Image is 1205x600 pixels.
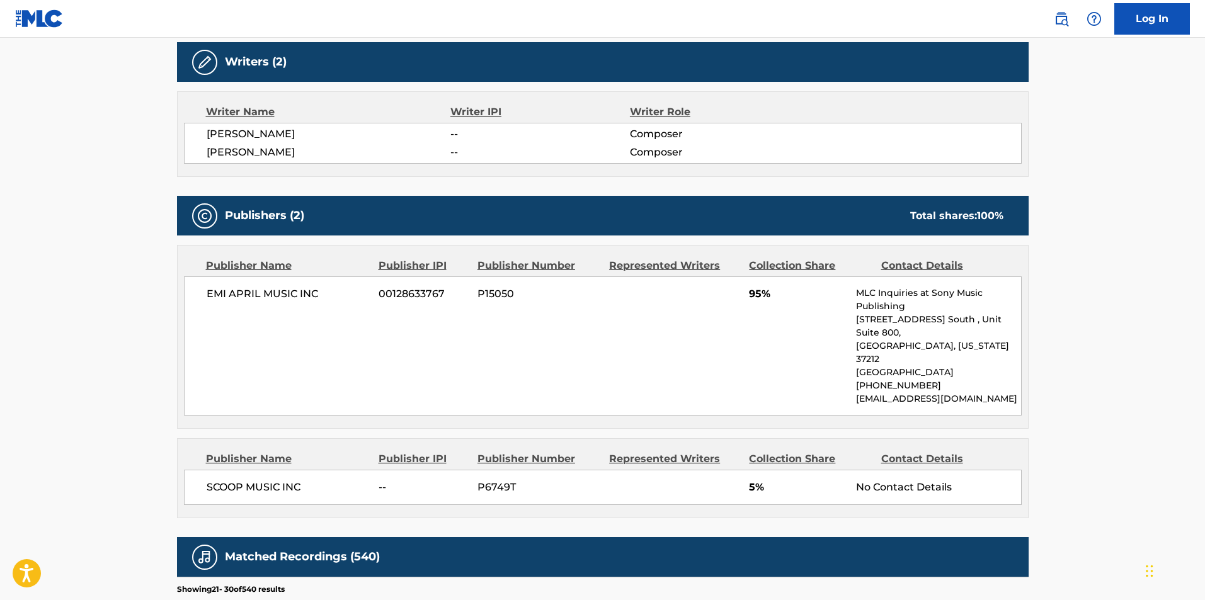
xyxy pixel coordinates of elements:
[379,480,468,495] span: --
[15,9,64,28] img: MLC Logo
[450,105,630,120] div: Writer IPI
[1087,11,1102,26] img: help
[856,392,1020,405] p: [EMAIL_ADDRESS][DOMAIN_NAME]
[477,451,600,467] div: Publisher Number
[206,105,451,120] div: Writer Name
[881,451,1003,467] div: Contact Details
[197,55,212,70] img: Writers
[749,451,871,467] div: Collection Share
[749,480,847,495] span: 5%
[630,105,793,120] div: Writer Role
[379,451,468,467] div: Publisher IPI
[225,550,380,564] h5: Matched Recordings (540)
[207,145,451,160] span: [PERSON_NAME]
[1054,11,1069,26] img: search
[379,258,468,273] div: Publisher IPI
[206,451,369,467] div: Publisher Name
[856,480,1020,495] div: No Contact Details
[177,584,285,595] p: Showing 21 - 30 of 540 results
[450,145,629,160] span: --
[856,366,1020,379] p: [GEOGRAPHIC_DATA]
[477,286,600,302] span: P15050
[910,208,1003,224] div: Total shares:
[609,451,740,467] div: Represented Writers
[477,480,600,495] span: P6749T
[630,127,793,142] span: Composer
[749,258,871,273] div: Collection Share
[1082,6,1107,31] div: Help
[881,258,1003,273] div: Contact Details
[225,208,304,223] h5: Publishers (2)
[450,127,629,142] span: --
[856,286,1020,313] p: MLC Inquiries at Sony Music Publishing
[630,145,793,160] span: Composer
[749,286,847,302] span: 95%
[207,286,370,302] span: EMI APRIL MUSIC INC
[609,258,740,273] div: Represented Writers
[207,480,370,495] span: SCOOP MUSIC INC
[1049,6,1074,31] a: Public Search
[1114,3,1190,35] a: Log In
[1142,540,1205,600] iframe: Chat Widget
[856,379,1020,392] p: [PHONE_NUMBER]
[977,210,1003,222] span: 100 %
[207,127,451,142] span: [PERSON_NAME]
[856,339,1020,366] p: [GEOGRAPHIC_DATA], [US_STATE] 37212
[1146,552,1153,590] div: Drag
[477,258,600,273] div: Publisher Number
[379,286,468,302] span: 00128633767
[225,55,287,69] h5: Writers (2)
[206,258,369,273] div: Publisher Name
[197,208,212,224] img: Publishers
[197,550,212,565] img: Matched Recordings
[856,313,1020,339] p: [STREET_ADDRESS] South , Unit Suite 800,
